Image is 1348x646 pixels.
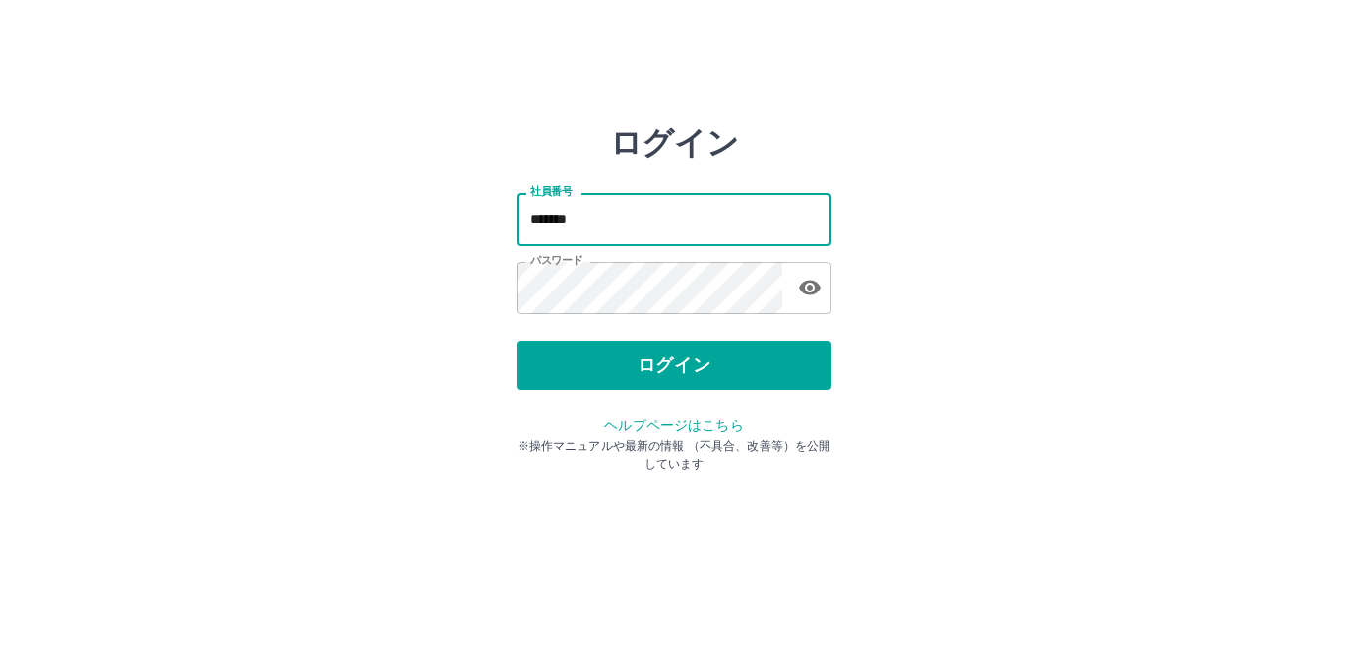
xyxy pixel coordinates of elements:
[604,418,743,433] a: ヘルプページはこちら
[610,124,739,161] h2: ログイン
[517,437,831,473] p: ※操作マニュアルや最新の情報 （不具合、改善等）を公開しています
[517,341,831,390] button: ログイン
[530,184,572,199] label: 社員番号
[530,253,582,268] label: パスワード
